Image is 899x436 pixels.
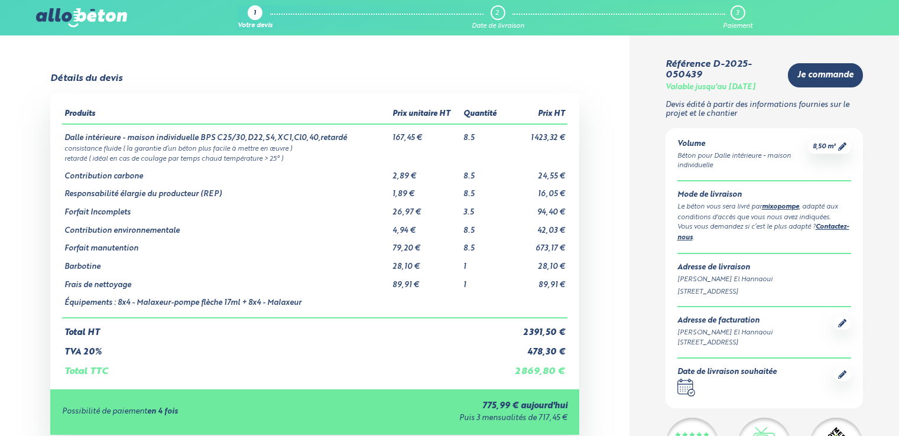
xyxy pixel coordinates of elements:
[723,22,752,30] div: Paiement
[677,317,773,326] div: Adresse de facturation
[762,204,799,210] a: mixopompe
[62,153,567,163] td: retardé ( idéal en cas de coulage par temps chaud température > 25° )
[390,181,462,199] td: 1,89 €
[461,105,504,124] th: Quantité
[147,408,178,415] strong: en 4 fois
[390,253,462,272] td: 28,10 €
[666,83,755,92] div: Valable jusqu'au [DATE]
[677,140,809,149] div: Volume
[504,253,567,272] td: 28,10 €
[62,199,390,217] td: Forfait Incomplets
[323,401,567,411] div: 775,99 € aujourd'hui
[677,222,852,243] div: Vous vous demandez si c’est le plus adapté ? .
[797,70,853,80] span: Je commande
[62,338,504,357] td: TVA 20%
[794,390,886,423] iframe: Help widget launcher
[504,181,567,199] td: 16,05 €
[504,199,567,217] td: 94,40 €
[472,5,524,30] a: 2 Date de livraison
[788,63,863,87] a: Je commande
[62,143,567,153] td: consistance fluide ( la garantie d’un béton plus facile à mettre en œuvre )
[461,124,504,143] td: 8.5
[390,199,462,217] td: 26,97 €
[461,272,504,290] td: 1
[461,199,504,217] td: 3.5
[323,414,567,423] div: Puis 3 mensualités de 717,45 €
[62,124,390,143] td: Dalle intérieure - maison individuelle BPS C25/30,D22,S4,XC1,Cl0,40,retardé
[62,272,390,290] td: Frais de nettoyage
[62,163,390,181] td: Contribution carbone
[677,191,852,200] div: Mode de livraison
[504,217,567,236] td: 42,03 €
[62,318,504,338] td: Total HT
[677,287,852,297] div: [STREET_ADDRESS]
[723,5,752,30] a: 3 Paiement
[62,289,390,318] td: Équipements : 8x4 - Malaxeur-pompe flèche 17ml + 8x4 - Malaxeur
[504,235,567,253] td: 673,17 €
[677,202,852,223] div: Le béton vous sera livré par , adapté aux conditions d'accès que vous nous avez indiquées.
[504,163,567,181] td: 24,55 €
[504,124,567,143] td: 1 423,32 €
[390,105,462,124] th: Prix unitaire HT
[390,272,462,290] td: 89,91 €
[666,59,779,81] div: Référence D-2025-050439
[461,235,504,253] td: 8.5
[238,22,272,30] div: Votre devis
[677,275,852,285] div: [PERSON_NAME] El Hannaoui
[390,124,462,143] td: 167,45 €
[62,357,504,377] td: Total TTC
[504,272,567,290] td: 89,91 €
[736,9,739,17] div: 3
[677,151,809,171] div: Béton pour Dalle intérieure - maison individuelle
[504,318,567,338] td: 2 391,50 €
[238,5,272,30] a: 1 Votre devis
[254,10,256,18] div: 1
[504,105,567,124] th: Prix HT
[461,217,504,236] td: 8.5
[677,338,773,348] div: [STREET_ADDRESS]
[666,101,864,118] p: Devis édité à partir des informations fournies sur le projet et le chantier
[504,357,567,377] td: 2 869,80 €
[472,22,524,30] div: Date de livraison
[461,163,504,181] td: 8.5
[461,181,504,199] td: 8.5
[50,73,122,84] div: Détails du devis
[390,235,462,253] td: 79,20 €
[62,235,390,253] td: Forfait manutention
[390,163,462,181] td: 2,89 €
[62,217,390,236] td: Contribution environnementale
[677,263,852,272] div: Adresse de livraison
[461,253,504,272] td: 1
[495,9,499,17] div: 2
[62,105,390,124] th: Produits
[36,8,127,27] img: allobéton
[390,217,462,236] td: 4,94 €
[677,328,773,338] div: [PERSON_NAME] El Hannaoui
[62,181,390,199] td: Responsabilité élargie du producteur (REP)
[62,408,323,417] div: Possibilité de paiement
[677,368,777,377] div: Date de livraison souhaitée
[62,253,390,272] td: Barbotine
[504,338,567,357] td: 478,30 €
